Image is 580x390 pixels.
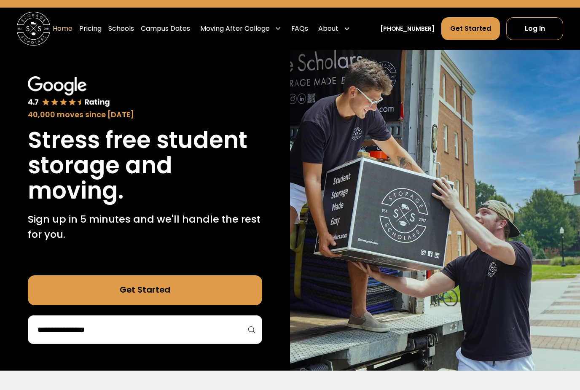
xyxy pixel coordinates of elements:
[28,127,262,203] h1: Stress free student storage and moving.
[197,17,285,40] div: Moving After College
[28,212,262,242] p: Sign up in 5 minutes and we'll handle the rest for you.
[28,76,110,108] img: Google 4.7 star rating
[17,12,50,45] a: home
[28,109,262,121] div: 40,000 moves since [DATE]
[290,50,580,371] img: Storage Scholars makes moving and storage easy.
[108,17,134,40] a: Schools
[17,12,50,45] img: Storage Scholars main logo
[380,24,435,33] a: [PHONE_NUMBER]
[318,24,338,34] div: About
[53,17,72,40] a: Home
[79,17,102,40] a: Pricing
[441,17,500,40] a: Get Started
[315,17,354,40] div: About
[506,17,563,40] a: Log In
[28,275,262,305] a: Get Started
[141,17,190,40] a: Campus Dates
[200,24,270,34] div: Moving After College
[291,17,308,40] a: FAQs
